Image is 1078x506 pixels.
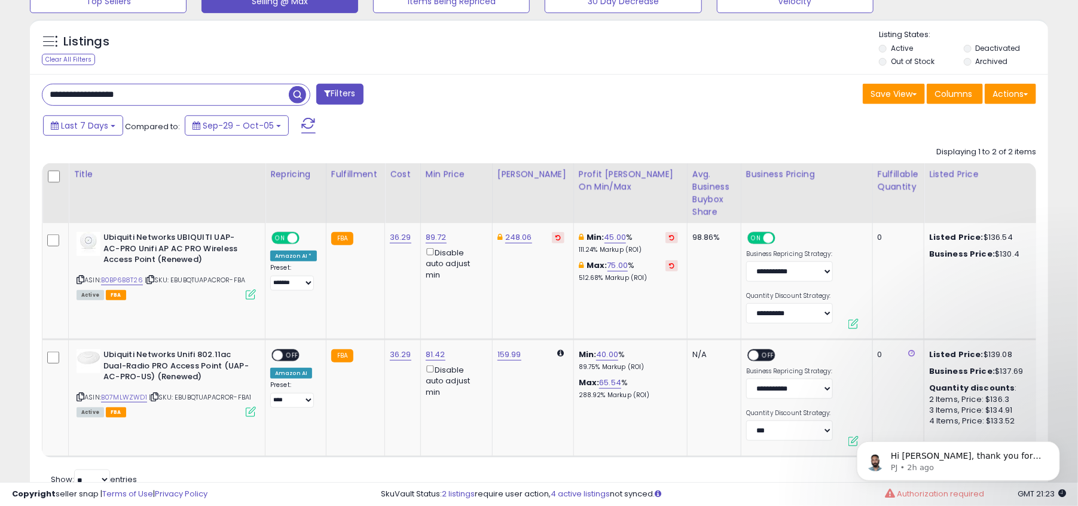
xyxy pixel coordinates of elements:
[878,232,915,243] div: 0
[426,246,483,281] div: Disable auto adjust min
[746,168,868,181] div: Business Pricing
[77,349,100,373] img: 11FNzPpM64L._SL40_.jpg
[63,33,109,50] h5: Listings
[759,350,778,361] span: OFF
[270,264,317,291] div: Preset:
[106,165,220,177] div: when can I get the report ?
[8,5,30,28] button: go back
[879,29,1048,41] p: Listing States:
[929,382,1015,394] b: Quantity discounts
[19,67,187,90] div: Let me know if you have other questions.
[185,115,289,136] button: Sep-29 - Oct-05
[746,250,833,258] label: Business Repricing Strategy:
[692,349,732,360] div: N/A
[12,488,56,499] strong: Copyright
[426,349,445,361] a: 81.42
[936,147,1036,158] div: Displaying 1 to 2 of 2 items
[863,84,925,104] button: Save View
[390,231,411,243] a: 36.29
[283,350,302,361] span: OFF
[149,392,251,402] span: | SKU: EBUBQTUAPACROR-FBA1
[145,275,245,285] span: | SKU: EBUBQTUAPACROR-FBA
[579,377,678,400] div: %
[746,292,833,300] label: Quantity Discount Strategy:
[58,6,67,15] h1: PJ
[596,349,618,361] a: 40.00
[331,349,353,362] small: FBA
[426,231,447,243] a: 89.72
[77,349,256,416] div: ASIN:
[891,43,913,53] label: Active
[929,366,1028,377] div: $137.69
[42,54,95,65] div: Clear All Filters
[929,349,1028,360] div: $139.08
[878,349,915,360] div: 0
[61,120,108,132] span: Last 7 Days
[10,193,196,371] div: You have 4 stores, I pulled information on a random active listing and am sending you the full no...
[10,107,230,158] div: Reza says…
[746,367,833,376] label: Business Repricing Strategy:
[497,168,569,181] div: [PERSON_NAME]
[587,260,607,271] b: Max:
[331,232,353,245] small: FBA
[587,231,604,243] b: Min:
[929,405,1028,416] div: 3 Items, Price: $134.91
[839,416,1078,500] iframe: Intercom notifications message
[43,107,230,157] div: Yes, can youy please do that, and also send me the report after you have scan the store if it is ...
[692,168,736,218] div: Avg. Business Buybox Share
[927,84,983,104] button: Columns
[101,275,143,285] a: B0BP6B8T26
[52,46,206,57] p: Message from PJ, sent 2h ago
[774,233,793,243] span: OFF
[607,260,628,272] a: 75.00
[101,392,147,403] a: B07MLWZWD1
[579,232,678,254] div: %
[426,168,487,181] div: Min Price
[929,394,1028,405] div: 2 Items, Price: $136.3
[381,489,1066,500] div: SkuVault Status: require user action, not synced.
[19,283,187,306] div: Is there anything else I can assist you with?
[12,489,207,500] div: seller snap | |
[10,193,230,380] div: Adam says…
[58,15,82,27] p: Active
[106,407,126,417] span: FBA
[205,387,224,406] button: Send a message…
[878,168,919,193] div: Fulfillable Quantity
[497,349,521,361] a: 159.99
[270,368,312,379] div: Amazon AI
[19,242,187,277] div: The only store not included here is Tronics, because there was no active SKU there.
[551,488,610,499] a: 4 active listings
[985,84,1036,104] button: Actions
[270,381,317,408] div: Preset:
[210,5,231,26] div: Close
[74,168,260,181] div: Title
[103,232,249,269] b: Ubiquiti Networks UBIQUITI UAP-AC-PRO Unifi AP AC PRO Wireless Access Point (Renewed)
[579,377,600,388] b: Max:
[749,233,764,243] span: ON
[935,88,972,100] span: Columns
[390,349,411,361] a: 36.29
[746,409,833,417] label: Quantity Discount Strategy:
[505,231,532,243] a: 248.06
[57,391,66,401] button: Gif picker
[273,233,288,243] span: ON
[316,84,363,105] button: Filters
[929,168,1033,181] div: Listed Price
[106,290,126,300] span: FBA
[298,233,317,243] span: OFF
[929,365,995,377] b: Business Price:
[19,391,28,401] button: Upload attachment
[10,158,230,194] div: Reza says…
[19,14,187,60] div: I’ve already upvoted them to support you, but you can do so as well. And feel free to submit any ...
[270,168,321,181] div: Repricing
[599,377,621,389] a: 65.54
[77,290,104,300] span: All listings currently available for purchase on Amazon
[103,349,249,386] b: Ubiquiti Networks Unifi 802.11ac Dual-Radio PRO Access Point (UAP-AC-PRO-US) (Renewed)
[929,248,995,260] b: Business Price:
[125,121,180,132] span: Compared to:
[77,407,104,417] span: All listings currently available for purchase on Amazon
[426,363,483,398] div: Disable auto adjust min
[19,312,187,325] a: Webeaze - ...USGR-A.csv
[573,163,687,223] th: The percentage added to the cost of goods (COGS) that forms the calculator for Min & Max prices.
[76,391,85,401] button: Start recording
